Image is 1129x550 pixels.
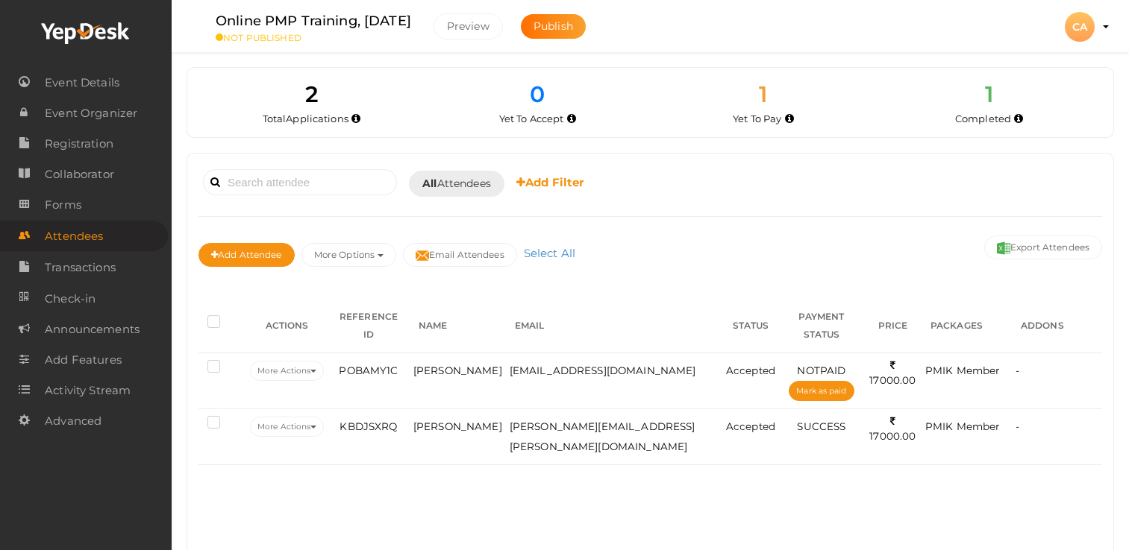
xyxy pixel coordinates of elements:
[864,299,922,353] th: PRICE
[985,80,993,108] span: 1
[45,190,81,220] span: Forms
[45,159,114,189] span: Collaborator
[45,314,140,344] span: Announcements
[413,420,502,432] span: [PERSON_NAME]
[1012,299,1102,353] th: ADDONS
[789,381,854,401] button: Mark as paid
[250,361,324,381] button: More Actions
[759,80,767,108] span: 1
[534,19,573,33] span: Publish
[339,364,398,376] span: POBAMY1C
[45,129,113,159] span: Registration
[733,113,781,124] span: Yet To Pay
[520,246,579,260] a: Select All
[869,415,916,443] span: 17000.00
[416,249,429,262] img: mail-filled.svg
[726,364,775,376] span: Accepted
[1016,364,1019,376] span: -
[925,420,1000,432] span: PMIK Member
[499,113,564,124] span: Yet To Accept
[301,243,396,267] button: More Options
[567,115,576,123] i: Yet to be accepted by organizer
[422,177,437,190] b: All
[340,311,398,340] span: REFERENCE ID
[250,417,324,437] button: More Actions
[530,80,545,108] span: 0
[286,113,348,124] span: Applications
[1065,12,1095,42] div: CA
[413,364,502,376] span: [PERSON_NAME]
[922,299,1012,353] th: PACKAGES
[198,243,295,267] button: Add Attendee
[340,420,397,432] span: KBDJSXRQ
[216,10,411,32] label: Online PMP Training, [DATE]
[510,364,696,376] span: [EMAIL_ADDRESS][DOMAIN_NAME]
[785,115,794,123] i: Accepted by organizer and yet to make payment
[434,13,503,39] button: Preview
[45,345,122,375] span: Add Features
[263,113,348,124] span: Total
[984,236,1102,259] button: Export Attendees
[45,376,131,405] span: Activity Stream
[203,169,397,195] input: Search attendee
[997,241,1010,255] img: excel.svg
[925,364,1000,376] span: PMIK Member
[1065,20,1095,34] profile-pic: CA
[506,299,722,353] th: EMAIL
[45,253,116,282] span: Transactions
[403,243,517,267] button: Email Attendees
[869,359,916,387] span: 17000.00
[216,32,411,43] small: NOT PUBLISHED
[305,80,318,108] span: 2
[1014,115,1023,123] i: Accepted and completed payment succesfully
[797,364,845,376] span: NOTPAID
[45,98,137,128] span: Event Organizer
[726,420,775,432] span: Accepted
[45,221,103,251] span: Attendees
[1016,420,1019,432] span: -
[722,299,779,353] th: STATUS
[422,176,491,192] span: Attendees
[510,420,695,452] span: [PERSON_NAME][EMAIL_ADDRESS][PERSON_NAME][DOMAIN_NAME]
[351,115,360,123] i: Total number of applications
[797,420,845,432] span: SUCCESS
[516,175,584,189] b: Add Filter
[45,406,101,436] span: Advanced
[246,299,328,353] th: ACTIONS
[521,14,586,39] button: Publish
[45,68,119,98] span: Event Details
[410,299,506,353] th: NAME
[45,284,96,314] span: Check-in
[779,299,864,353] th: PAYMENT STATUS
[796,386,846,396] span: Mark as paid
[1060,11,1099,42] button: CA
[955,113,1011,124] span: Completed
